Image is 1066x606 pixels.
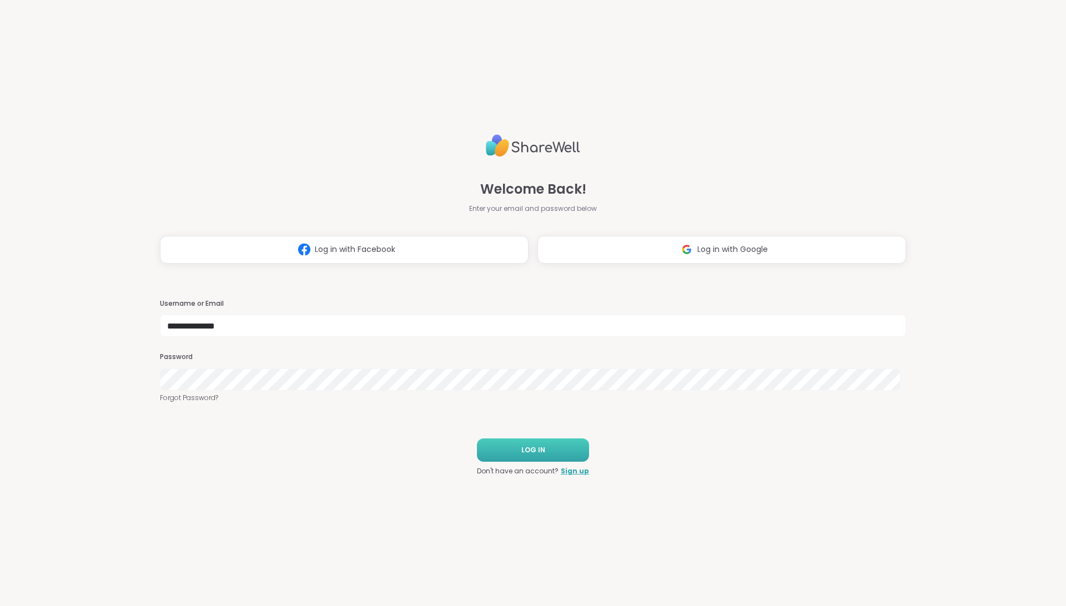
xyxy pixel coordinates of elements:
img: ShareWell Logo [486,130,580,161]
h3: Username or Email [160,299,906,309]
span: Don't have an account? [477,466,559,476]
span: Log in with Google [697,244,768,255]
button: Log in with Facebook [160,236,529,264]
button: LOG IN [477,438,589,462]
span: Log in with Facebook [315,244,395,255]
img: ShareWell Logomark [294,239,315,260]
h3: Password [160,352,906,362]
button: Log in with Google [537,236,906,264]
a: Sign up [561,466,589,476]
span: Welcome Back! [480,179,586,199]
span: Enter your email and password below [469,204,597,214]
span: LOG IN [521,445,545,455]
img: ShareWell Logomark [676,239,697,260]
a: Forgot Password? [160,393,906,403]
